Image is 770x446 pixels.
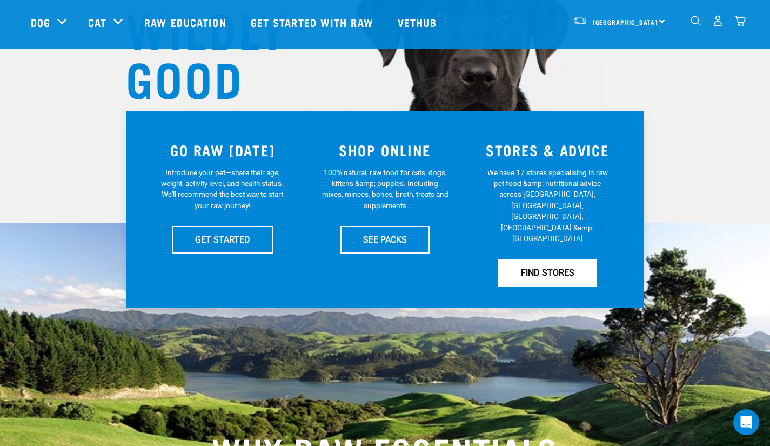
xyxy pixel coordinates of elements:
a: Vethub [387,1,451,44]
a: Raw Education [133,1,239,44]
p: Introduce your pet—share their age, weight, activity level, and health status. We'll recommend th... [159,167,286,211]
a: SEE PACKS [340,226,430,253]
h1: WILDLY GOOD NUTRITION [126,4,342,150]
a: Get started with Raw [240,1,387,44]
img: user.png [712,15,724,26]
a: FIND STORES [498,259,597,286]
img: van-moving.png [573,16,587,25]
h3: SHOP ONLINE [310,142,460,158]
img: home-icon-1@2x.png [691,16,701,26]
a: Dog [31,14,50,30]
h3: STORES & ADVICE [473,142,622,158]
p: We have 17 stores specialising in raw pet food &amp; nutritional advice across [GEOGRAPHIC_DATA],... [484,167,611,244]
img: home-icon@2x.png [734,15,746,26]
h3: GO RAW [DATE] [148,142,298,158]
div: Open Intercom Messenger [733,409,759,435]
span: [GEOGRAPHIC_DATA] [593,20,658,24]
a: Cat [88,14,106,30]
a: GET STARTED [172,226,273,253]
p: 100% natural, raw food for cats, dogs, kittens &amp; puppies. Including mixes, minces, bones, bro... [322,167,448,211]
